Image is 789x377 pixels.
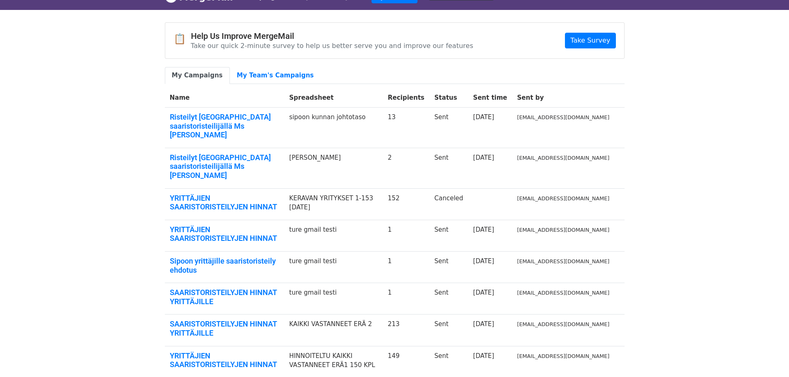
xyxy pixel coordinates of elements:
[284,251,383,283] td: ture gmail testi
[429,188,468,220] td: Canceled
[165,88,285,108] th: Name
[473,257,494,265] a: [DATE]
[383,220,429,251] td: 1
[748,337,789,377] div: Chat-widget
[473,320,494,328] a: [DATE]
[517,258,610,264] small: [EMAIL_ADDRESS][DOMAIN_NAME]
[230,67,321,84] a: My Team's Campaigns
[473,154,494,161] a: [DATE]
[174,33,191,45] span: 📋
[284,220,383,251] td: ture gmail testi
[473,352,494,360] a: [DATE]
[429,315,468,346] td: Sent
[170,113,280,139] a: Risteilyt [GEOGRAPHIC_DATA] saaristoristeilijällä Ms [PERSON_NAME]
[170,194,280,211] a: YRITTÄJIEN SAARISTORISTEILYJEN HINNAT
[473,113,494,121] a: [DATE]
[383,315,429,346] td: 213
[429,108,468,148] td: Sent
[429,148,468,188] td: Sent
[284,148,383,188] td: [PERSON_NAME]
[565,33,615,48] a: Take Survey
[429,220,468,251] td: Sent
[170,257,280,274] a: Sipoon yrittäjille saaristoristeily ehdotus
[517,195,610,202] small: [EMAIL_ADDRESS][DOMAIN_NAME]
[191,31,473,41] h4: Help Us Improve MergeMail
[191,41,473,50] p: Take our quick 2-minute survey to help us better serve you and improve our features
[383,148,429,188] td: 2
[170,288,280,306] a: SAARISTORISTEILYJEN HINNAT YRITTÄJILLE
[429,283,468,315] td: Sent
[170,225,280,243] a: YRITTÄJIEN SAARISTORISTEILYJEN HINNAT
[429,88,468,108] th: Status
[383,108,429,148] td: 13
[383,88,429,108] th: Recipients
[383,188,429,220] td: 152
[165,67,230,84] a: My Campaigns
[284,315,383,346] td: KAIKKI VASTANNEET ERÄ 2
[170,351,280,369] a: YRITTÄJIEN SAARISTORISTEILYJEN HINNAT
[383,251,429,283] td: 1
[284,108,383,148] td: sipoon kunnan johtotaso
[748,337,789,377] iframe: Chat Widget
[284,88,383,108] th: Spreadsheet
[512,88,615,108] th: Sent by
[170,153,280,180] a: Risteilyt [GEOGRAPHIC_DATA] saaristoristeilijällä Ms [PERSON_NAME]
[473,226,494,233] a: [DATE]
[517,290,610,296] small: [EMAIL_ADDRESS][DOMAIN_NAME]
[473,289,494,296] a: [DATE]
[429,251,468,283] td: Sent
[284,188,383,220] td: KERAVAN YRITYKSET 1-153 [DATE]
[517,155,610,161] small: [EMAIL_ADDRESS][DOMAIN_NAME]
[517,321,610,327] small: [EMAIL_ADDRESS][DOMAIN_NAME]
[383,283,429,315] td: 1
[517,227,610,233] small: [EMAIL_ADDRESS][DOMAIN_NAME]
[170,319,280,337] a: SAARISTORISTEILYJEN HINNAT YRITTÄJILLE
[517,114,610,120] small: [EMAIL_ADDRESS][DOMAIN_NAME]
[284,283,383,315] td: ture gmail testi
[468,88,512,108] th: Sent time
[517,353,610,359] small: [EMAIL_ADDRESS][DOMAIN_NAME]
